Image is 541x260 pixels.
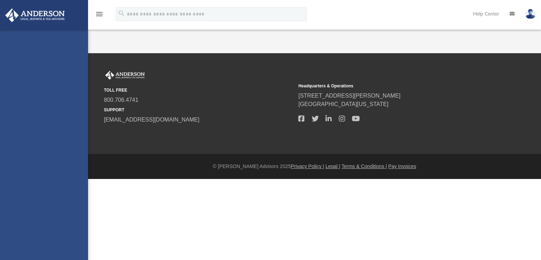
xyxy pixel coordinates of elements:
[104,107,293,113] small: SUPPORT
[291,163,324,169] a: Privacy Policy |
[104,97,138,103] a: 800.706.4741
[104,117,199,123] a: [EMAIL_ADDRESS][DOMAIN_NAME]
[88,163,541,170] div: © [PERSON_NAME] Advisors 2025
[525,9,536,19] img: User Pic
[104,87,293,93] small: TOLL FREE
[95,13,104,18] a: menu
[118,10,125,17] i: search
[298,83,488,89] small: Headquarters & Operations
[388,163,416,169] a: Pay Invoices
[3,8,67,22] img: Anderson Advisors Platinum Portal
[95,10,104,18] i: menu
[298,93,400,99] a: [STREET_ADDRESS][PERSON_NAME]
[104,71,146,80] img: Anderson Advisors Platinum Portal
[298,101,388,107] a: [GEOGRAPHIC_DATA][US_STATE]
[342,163,387,169] a: Terms & Conditions |
[325,163,340,169] a: Legal |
